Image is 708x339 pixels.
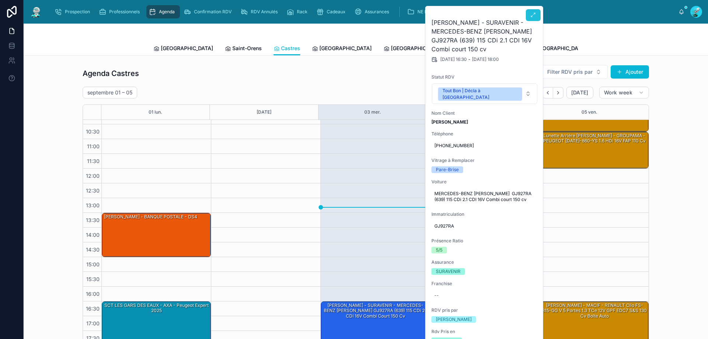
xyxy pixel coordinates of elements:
a: Cadeaux [314,5,351,18]
h2: [PERSON_NAME] - SURAVENIR - MERCEDES-BENZ [PERSON_NAME] GJ927RA (639) 115 CDi 2.1 CDI 16V Combi c... [431,18,538,53]
span: Franchise [431,281,538,287]
span: [PHONE_NUMBER] [434,143,535,149]
a: [GEOGRAPHIC_DATA] [527,42,586,56]
span: 16:00 [84,291,101,297]
span: 13:30 [84,217,101,223]
a: [GEOGRAPHIC_DATA] [312,42,372,56]
span: Work week [604,89,632,96]
span: 14:30 [84,246,101,253]
span: Nom Client [431,110,538,116]
a: [GEOGRAPHIC_DATA] [383,42,443,56]
span: [DATE] [571,89,589,96]
span: Statut RDV [431,74,538,80]
h1: Agenda Castres [83,68,139,79]
span: 10:00 [84,114,101,120]
div: 5/5 [436,247,442,253]
div: [PERSON_NAME] [436,316,472,323]
span: - [468,56,471,62]
button: 03 mer. [364,105,381,120]
span: [DATE] 16:30 [440,56,467,62]
span: Présence Ratio [431,238,538,244]
span: 15:00 [84,261,101,267]
span: Assurances [365,9,389,15]
button: Select Button [541,65,608,79]
button: 05 ven. [582,105,597,120]
div: SURAVENIR [436,268,461,275]
span: 13:00 [84,202,101,208]
button: 01 lun. [149,105,162,120]
span: MERCEDES-BENZ [PERSON_NAME] GJ927RA (639) 115 CDi 2.1 CDI 16V Combi court 150 cv [434,191,535,203]
span: Immatriculation [431,211,538,217]
button: Ajouter [611,65,649,79]
span: [GEOGRAPHIC_DATA] [534,45,586,52]
span: 17:00 [84,320,101,326]
a: Rack [284,5,313,18]
a: RDV Annulés [238,5,283,18]
div: Pare-Brise [436,166,459,173]
span: 10:30 [84,128,101,135]
span: Voiture [431,179,538,185]
span: RDV Annulés [251,9,278,15]
span: Vitrage à Remplacer [431,158,538,163]
span: Assurance [431,259,538,265]
span: 11:00 [85,143,101,149]
span: [DATE] 18:00 [472,56,499,62]
span: [GEOGRAPHIC_DATA] [161,45,213,52]
span: 12:00 [84,173,101,179]
div: [PERSON_NAME] - MACIF - RENAULT Clio FS-815-GG V 5 Portes 1.3 TCe 12V GPF EDC7 S&S 130 cv Boîte auto [541,302,648,319]
span: RDV pris par [431,307,538,313]
a: Confirmation RDV [181,5,237,18]
span: GJ927RA [434,223,535,229]
button: Back [542,87,553,98]
span: Agenda [159,9,175,15]
button: [DATE] [566,87,593,98]
button: Work week [599,87,649,98]
a: Professionnels [97,5,145,18]
span: Saint-Orens [232,45,262,52]
span: Prospection [65,9,90,15]
div: [PERSON_NAME] - SURAVENIR - MERCEDES-BENZ [PERSON_NAME] GJ927RA (639) 115 CDi 2.1 CDI 16V Combi c... [322,302,429,319]
div: [PERSON_NAME] - BANQUE POSTALE - DS4 [103,214,198,220]
div: Lunette arrière [PERSON_NAME] - GROUPAMA - PEUGEOT [DATE]-860-YS 1.6 HDi 16V FAP 110 cv [541,132,648,145]
div: scrollable content [49,4,678,20]
span: [GEOGRAPHIC_DATA] [391,45,443,52]
div: [PERSON_NAME] - BANQUE POSTALE - DS4 [102,213,211,257]
span: 12:30 [84,187,101,194]
span: 16:30 [84,305,101,312]
span: [GEOGRAPHIC_DATA] [319,45,372,52]
div: -- [434,293,439,298]
strong: [PERSON_NAME] [431,119,468,125]
a: Assurances [352,5,394,18]
span: Filter RDV pris par [547,68,593,76]
span: Confirmation RDV [194,9,232,15]
a: Agenda [146,5,180,18]
span: Cadeaux [327,9,346,15]
button: [DATE] [257,105,271,120]
span: Rack [297,9,308,15]
a: Prospection [52,5,95,18]
h2: septembre 01 – 05 [87,89,132,96]
a: [GEOGRAPHIC_DATA] [153,42,213,56]
span: 14:00 [84,232,101,238]
span: 11:30 [85,158,101,164]
span: 15:30 [84,276,101,282]
img: App logo [29,6,43,18]
button: Select Button [432,83,537,104]
a: NE PAS TOUCHER [405,5,471,18]
span: NE PAS TOUCHER [417,9,456,15]
div: SCT LES GARS DES EAUX - AXA - Peugeot Expert 2025 [103,302,210,314]
a: Castres [274,42,300,56]
button: Next [553,87,563,98]
span: Professionnels [109,9,140,15]
a: Saint-Orens [225,42,262,56]
span: Rdv Pris en [431,329,538,335]
span: Téléphone [431,131,538,137]
div: Tout Bon | Décla à [GEOGRAPHIC_DATA] [442,87,518,101]
div: Lunette arrière [PERSON_NAME] - GROUPAMA - PEUGEOT [DATE]-860-YS 1.6 HDi 16V FAP 110 cv [540,132,648,168]
span: Castres [281,45,300,52]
